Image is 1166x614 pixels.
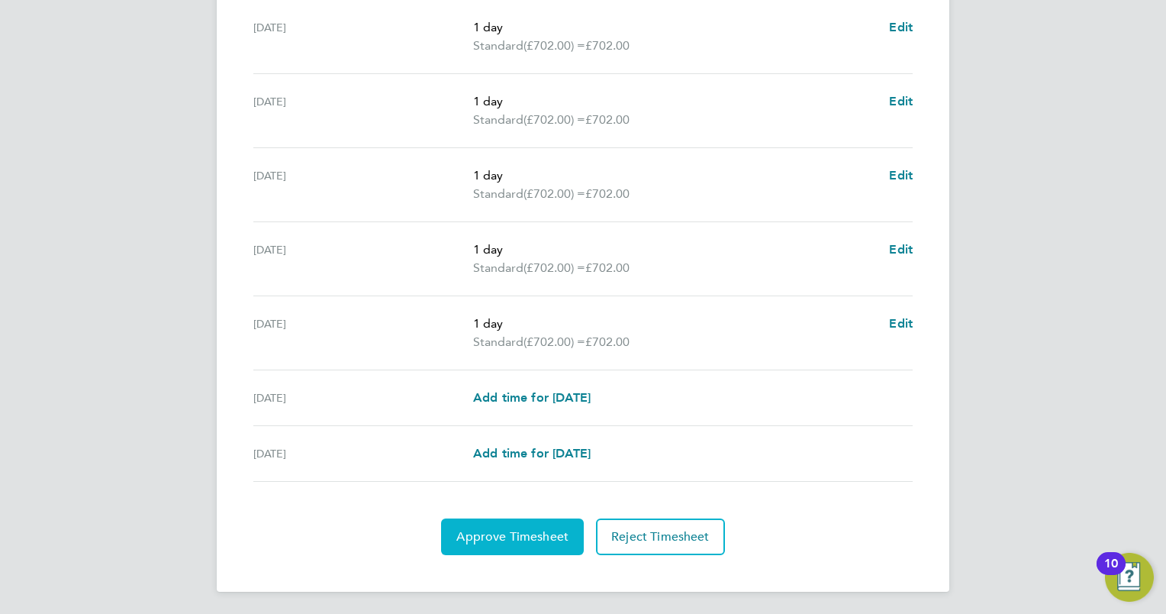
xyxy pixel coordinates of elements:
span: Edit [889,316,913,331]
span: (£702.00) = [523,112,585,127]
span: Standard [473,111,523,129]
a: Edit [889,315,913,333]
span: £702.00 [585,38,630,53]
div: [DATE] [253,166,473,203]
span: (£702.00) = [523,260,585,275]
a: Add time for [DATE] [473,444,591,463]
div: [DATE] [253,389,473,407]
p: 1 day [473,18,877,37]
div: [DATE] [253,241,473,277]
p: 1 day [473,241,877,259]
span: (£702.00) = [523,38,585,53]
button: Open Resource Center, 10 new notifications [1105,553,1154,602]
a: Edit [889,18,913,37]
span: Standard [473,259,523,277]
a: Edit [889,241,913,259]
button: Approve Timesheet [441,519,584,555]
div: [DATE] [253,18,473,55]
a: Edit [889,92,913,111]
span: Standard [473,185,523,203]
div: 10 [1104,564,1118,583]
span: £702.00 [585,260,630,275]
span: Edit [889,20,913,34]
div: [DATE] [253,92,473,129]
span: £702.00 [585,334,630,349]
button: Reject Timesheet [596,519,725,555]
a: Edit [889,166,913,185]
p: 1 day [473,92,877,111]
p: 1 day [473,315,877,333]
span: Edit [889,94,913,108]
span: Edit [889,168,913,183]
span: Add time for [DATE] [473,446,591,460]
span: Reject Timesheet [611,529,710,545]
div: [DATE] [253,444,473,463]
span: Approve Timesheet [456,529,569,545]
div: [DATE] [253,315,473,351]
span: Edit [889,242,913,257]
a: Add time for [DATE] [473,389,591,407]
span: £702.00 [585,186,630,201]
span: (£702.00) = [523,334,585,349]
span: £702.00 [585,112,630,127]
span: (£702.00) = [523,186,585,201]
span: Standard [473,37,523,55]
span: Add time for [DATE] [473,390,591,405]
p: 1 day [473,166,877,185]
span: Standard [473,333,523,351]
